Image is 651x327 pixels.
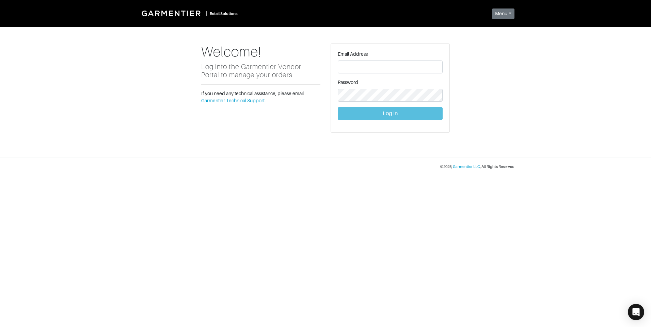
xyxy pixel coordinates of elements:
img: Garmentier [138,7,206,20]
button: Menu [492,8,514,19]
h1: Welcome! [201,44,320,60]
div: | [206,10,207,17]
p: If you need any technical assistance, please email . [201,90,320,104]
label: Email Address [338,51,368,58]
label: Password [338,79,358,86]
a: Garmentier Technical Support [201,98,265,103]
button: Log In [338,107,443,120]
small: Retail Solutions [210,12,238,16]
h5: Log into the Garmentier Vendor Portal to manage your orders. [201,63,320,79]
div: Open Intercom Messenger [628,304,644,320]
a: Garmentier LLC [453,165,480,169]
small: © 2025 , , All Rights Reserved [440,165,514,169]
a: |Retail Solutions [137,5,240,21]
